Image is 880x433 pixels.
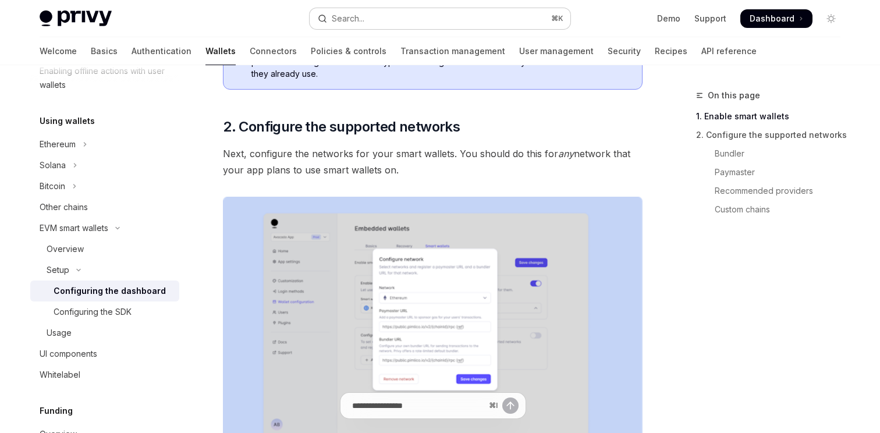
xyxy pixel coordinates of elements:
a: Whitelabel [30,364,179,385]
a: Recommended providers [696,182,850,200]
h5: Funding [40,404,73,418]
a: Connectors [250,37,297,65]
a: Wallets [205,37,236,65]
a: Configuring the dashboard [30,281,179,301]
a: API reference [701,37,757,65]
img: light logo [40,10,112,27]
div: Configuring the dashboard [54,284,166,298]
a: 1. Enable smart wallets [696,107,850,126]
button: Toggle Bitcoin section [30,176,179,197]
a: User management [519,37,594,65]
div: Setup [47,263,69,277]
span: Dashboard [750,13,794,24]
input: Ask a question... [352,393,484,418]
span: Next, configure the networks for your smart wallets. You should do this for network that your app... [223,145,643,178]
button: Open search [310,8,570,29]
a: Demo [657,13,680,24]
a: Authentication [132,37,191,65]
a: Recipes [655,37,687,65]
em: any [558,148,574,159]
a: Dashboard [740,9,812,28]
a: Bundler [696,144,850,163]
button: Toggle Setup section [30,260,179,281]
span: On this page [708,88,760,102]
a: Paymaster [696,163,850,182]
div: Bitcoin [40,179,65,193]
button: Toggle dark mode [822,9,840,28]
div: Whitelabel [40,368,80,382]
a: Other chains [30,197,179,218]
div: UI components [40,347,97,361]
a: 2. Configure the supported networks [696,126,850,144]
span: 2. Configure the supported networks [223,118,460,136]
a: Welcome [40,37,77,65]
a: UI components [30,343,179,364]
a: Basics [91,37,118,65]
div: Usage [47,326,72,340]
div: Solana [40,158,66,172]
button: Send message [502,397,519,414]
div: Overview [47,242,84,256]
a: Transaction management [400,37,505,65]
a: Custom chains [696,200,850,219]
a: Security [608,37,641,65]
a: Configuring the SDK [30,301,179,322]
button: Toggle Solana section [30,155,179,176]
div: Search... [332,12,364,26]
button: Toggle EVM smart wallets section [30,218,179,239]
a: Overview [30,239,179,260]
a: Usage [30,322,179,343]
a: Support [694,13,726,24]
span: ⌘ K [551,14,563,23]
a: Policies & controls [311,37,386,65]
h5: Using wallets [40,114,95,128]
div: Other chains [40,200,88,214]
div: Ethereum [40,137,76,151]
button: Toggle Ethereum section [30,134,179,155]
div: EVM smart wallets [40,221,108,235]
div: Configuring the SDK [54,305,132,319]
